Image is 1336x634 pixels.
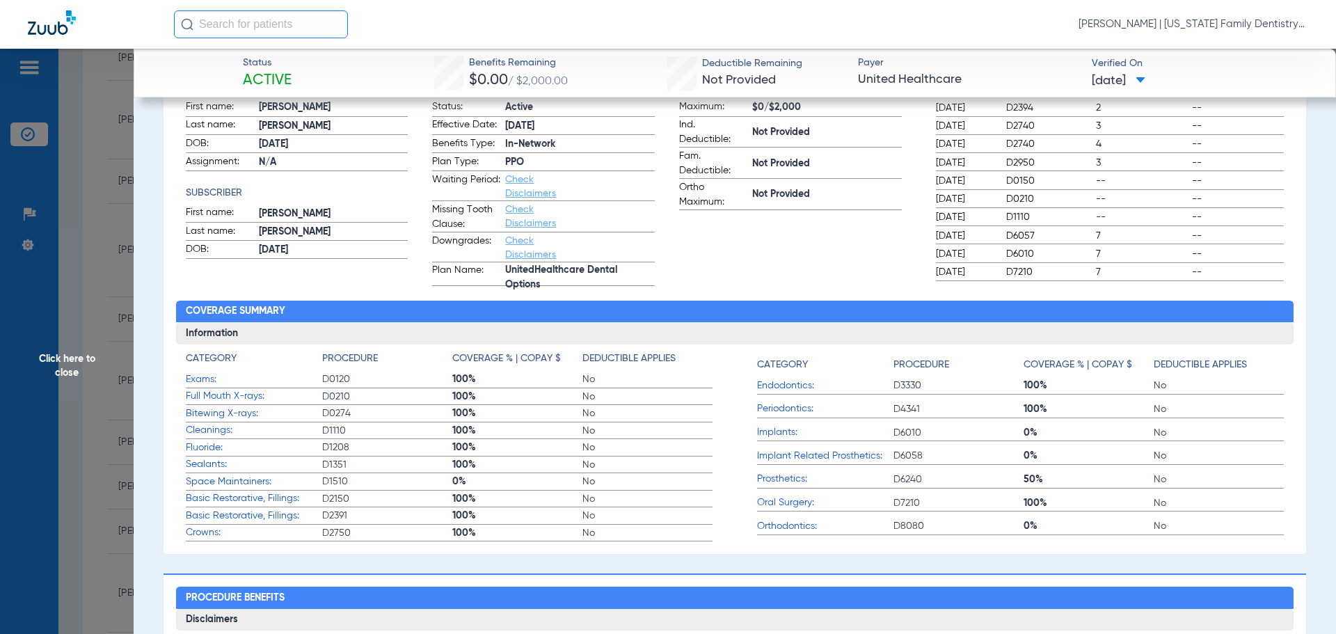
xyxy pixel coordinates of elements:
span: No [582,509,713,523]
span: Active [243,71,292,90]
h2: Procedure Benefits [176,587,1294,609]
span: Benefits Remaining [469,56,568,70]
span: Basic Restorative, Fillings: [186,491,322,506]
app-breakdown-title: Category [186,351,322,371]
span: D2750 [322,526,452,540]
span: D0150 [1006,174,1091,188]
span: Space Maintainers: [186,475,322,489]
span: [PERSON_NAME] [259,119,408,134]
span: 0% [1024,426,1154,440]
span: Sealants: [186,457,322,472]
span: / $2,000.00 [508,76,568,87]
span: 100% [452,492,582,506]
span: Deductible Remaining [702,56,802,71]
h4: Deductible Applies [582,351,676,366]
span: Bitewing X-rays: [186,406,322,421]
app-breakdown-title: Coverage % | Copay $ [452,351,582,371]
span: Ortho Maximum: [679,180,747,209]
span: United Healthcare [858,71,1080,88]
span: D6010 [1006,247,1091,261]
span: Prosthetics: [757,472,893,486]
span: 0% [1024,519,1154,533]
span: 7 [1096,247,1188,261]
span: 7 [1096,229,1188,243]
span: -- [1192,265,1284,279]
h4: Procedure [322,351,378,366]
span: Implant Related Prosthetics: [757,449,893,463]
span: Plan Type: [432,154,500,171]
span: Exams: [186,372,322,387]
span: D6010 [893,426,1024,440]
h4: Category [186,351,237,366]
app-breakdown-title: Subscriber [186,186,408,200]
span: Ind. Deductible: [679,118,747,147]
span: Status [243,56,292,70]
span: 7 [1096,265,1188,279]
span: Full Mouth X-rays: [186,389,322,404]
span: [PERSON_NAME] [259,225,408,239]
span: D8080 [893,519,1024,533]
span: -- [1192,137,1284,151]
app-breakdown-title: Category [757,351,893,377]
span: -- [1192,192,1284,206]
span: [PERSON_NAME] [259,207,408,221]
span: D0274 [322,406,452,420]
h4: Procedure [893,358,949,372]
img: Zuub Logo [28,10,76,35]
span: [DATE] [936,229,994,243]
span: D7210 [893,496,1024,510]
app-breakdown-title: Deductible Applies [582,351,713,371]
span: D6057 [1006,229,1091,243]
span: 100% [452,390,582,404]
span: 100% [1024,379,1154,393]
span: D0210 [1006,192,1091,206]
span: $0/$2,000 [752,100,902,115]
span: [DATE] [936,101,994,115]
span: D1208 [322,441,452,454]
a: Check Disclaimers [505,205,556,228]
span: Not Provided [752,157,902,171]
span: No [582,424,713,438]
span: -- [1192,119,1284,133]
span: No [582,441,713,454]
h2: Coverage Summary [176,301,1294,323]
span: No [582,372,713,386]
span: No [582,458,713,472]
span: Plan Name: [432,263,500,285]
div: Chat Widget [1266,567,1336,634]
span: Last name: [186,224,254,241]
h3: Information [176,322,1294,344]
span: [DATE] [936,119,994,133]
span: D2394 [1006,101,1091,115]
span: In-Network [505,137,655,152]
h3: Disclaimers [176,609,1294,631]
span: Crowns: [186,525,322,540]
span: Last name: [186,118,254,134]
span: No [1154,449,1284,463]
span: Payer [858,56,1080,70]
span: Cleanings: [186,423,322,438]
span: 100% [452,509,582,523]
a: Check Disclaimers [505,175,556,198]
span: D1510 [322,475,452,489]
span: Oral Surgery: [757,496,893,510]
span: D2950 [1006,156,1091,170]
app-breakdown-title: Procedure [893,351,1024,377]
span: D2150 [322,492,452,506]
span: -- [1192,247,1284,261]
span: -- [1192,229,1284,243]
span: Endodontics: [757,379,893,393]
span: [DATE] [936,137,994,151]
span: Status: [432,100,500,116]
span: Maximum: [679,100,747,116]
span: Orthodontics: [757,519,893,534]
span: No [582,492,713,506]
span: [DATE] [505,119,655,134]
span: 100% [452,526,582,540]
span: UnitedHealthcare Dental Options [505,271,655,285]
span: [DATE] [1092,72,1145,90]
span: Not Provided [752,125,902,140]
h4: Coverage % | Copay $ [452,351,561,366]
span: 100% [452,424,582,438]
span: D0120 [322,372,452,386]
